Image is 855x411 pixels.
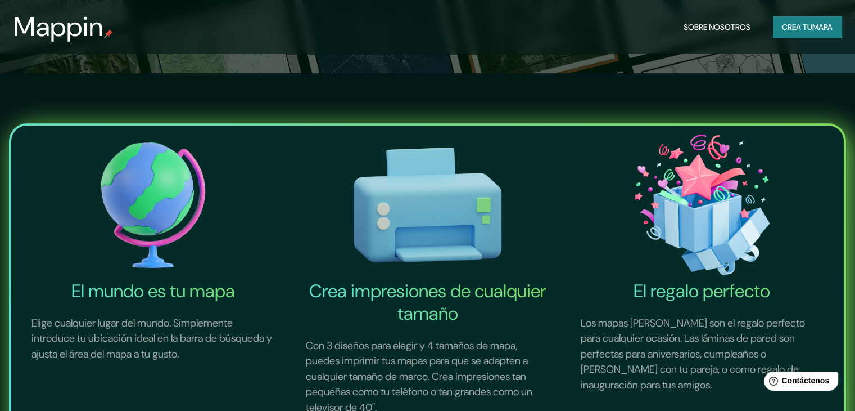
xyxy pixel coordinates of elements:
[773,16,842,38] button: Crea tumapa
[71,279,235,303] font: El mundo es tu mapa
[567,130,837,280] img: El icono del regalo perfecto
[581,316,805,392] font: Los mapas [PERSON_NAME] son el regalo perfecto para cualquier ocasión. Las láminas de pared son p...
[782,22,812,32] font: Crea tu
[634,279,770,303] font: El regalo perfecto
[309,279,546,325] font: Crea impresiones de cualquier tamaño
[755,367,843,399] iframe: Lanzador de widgets de ayuda
[679,16,755,38] button: Sobre nosotros
[31,316,272,361] font: Elige cualquier lugar del mundo. Simplemente introduce tu ubicación ideal en la barra de búsqueda...
[18,130,288,280] img: El mundo es tu icono de mapa
[104,29,113,38] img: pin de mapeo
[292,130,562,280] img: Crea impresiones de cualquier tamaño-icono
[684,22,750,32] font: Sobre nosotros
[812,22,833,32] font: mapa
[13,9,104,44] font: Mappin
